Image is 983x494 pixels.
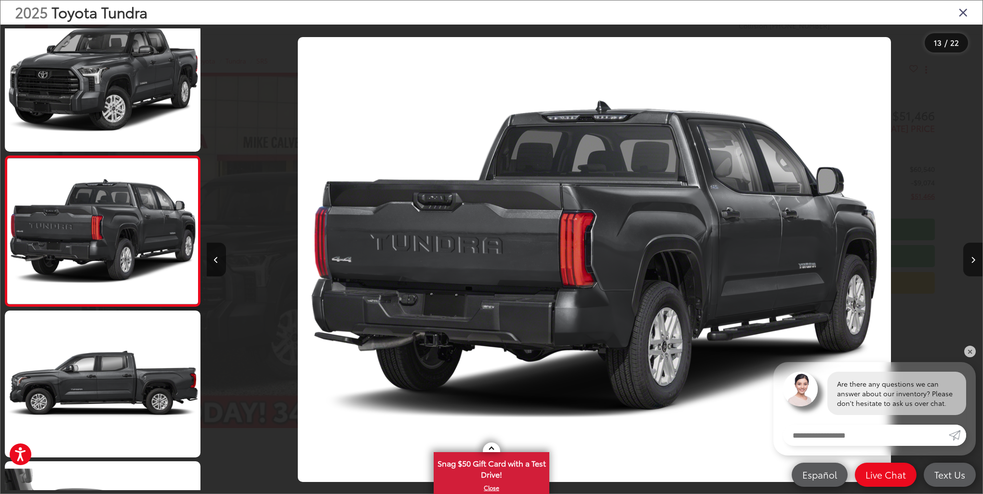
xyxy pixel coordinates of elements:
[206,37,982,481] div: 2025 Toyota Tundra SR5 12
[3,309,202,458] img: 2025 Toyota Tundra SR5
[827,372,966,415] div: Are there any questions we can answer about our inventory? Please don't hesitate to ask us over c...
[949,425,966,446] a: Submit
[435,453,548,482] span: Snag $50 Gift Card with a Test Drive!
[950,37,959,48] span: 22
[792,463,848,487] a: Español
[3,4,202,153] img: 2025 Toyota Tundra SR5
[943,39,948,46] span: /
[924,463,976,487] a: Text Us
[783,425,949,446] input: Enter your message
[298,37,891,481] img: 2025 Toyota Tundra SR5
[963,243,983,276] button: Next image
[958,6,968,18] i: Close gallery
[207,243,226,276] button: Previous image
[5,158,200,304] img: 2025 Toyota Tundra SR5
[783,372,818,406] img: Agent profile photo
[52,1,147,22] span: Toyota Tundra
[934,37,942,48] span: 13
[930,468,970,481] span: Text Us
[861,468,911,481] span: Live Chat
[855,463,917,487] a: Live Chat
[797,468,842,481] span: Español
[15,1,48,22] span: 2025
